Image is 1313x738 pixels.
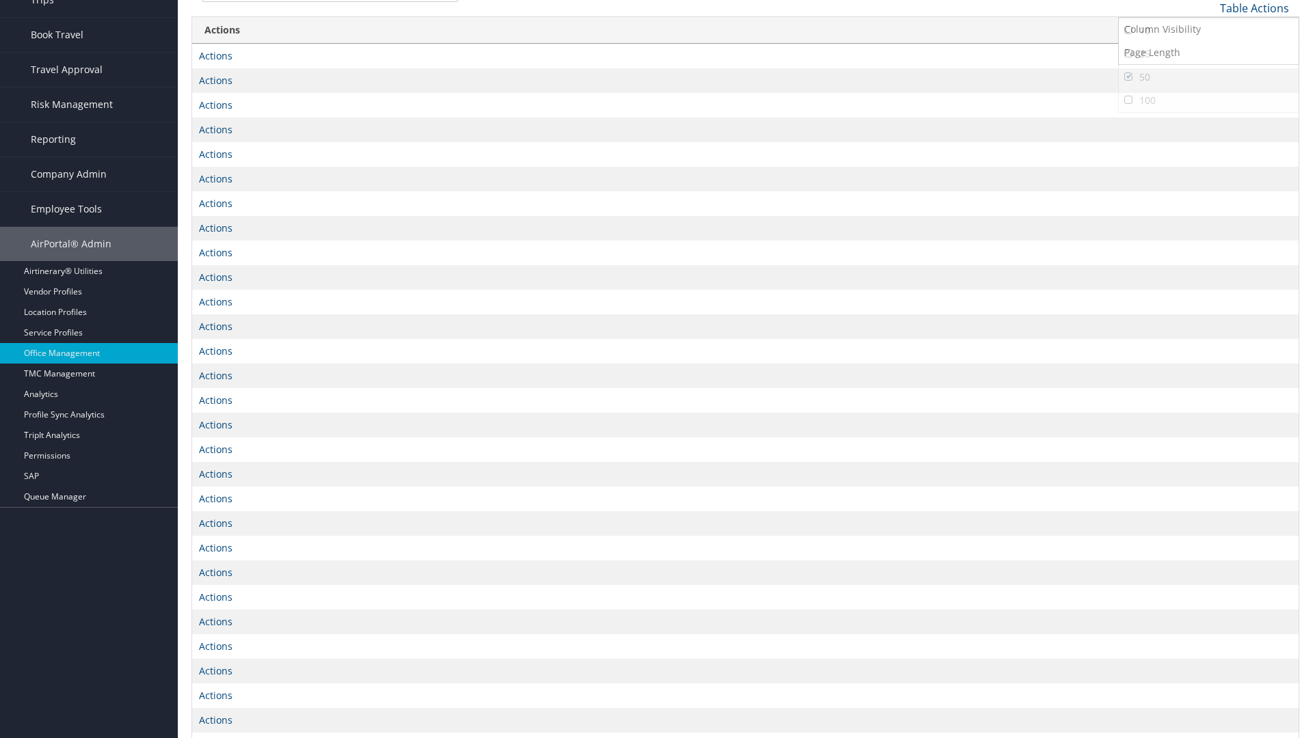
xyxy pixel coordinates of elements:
span: Risk Management [31,87,113,122]
a: 10 [1119,19,1299,42]
a: 25 [1119,42,1299,66]
span: Book Travel [31,18,83,52]
span: Company Admin [31,157,107,191]
span: AirPortal® Admin [31,227,111,261]
a: Column Visibility [1119,18,1299,41]
span: Reporting [31,122,76,156]
span: Employee Tools [31,192,102,226]
span: Travel Approval [31,53,103,87]
a: 50 [1119,66,1299,89]
a: 100 [1119,89,1299,112]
